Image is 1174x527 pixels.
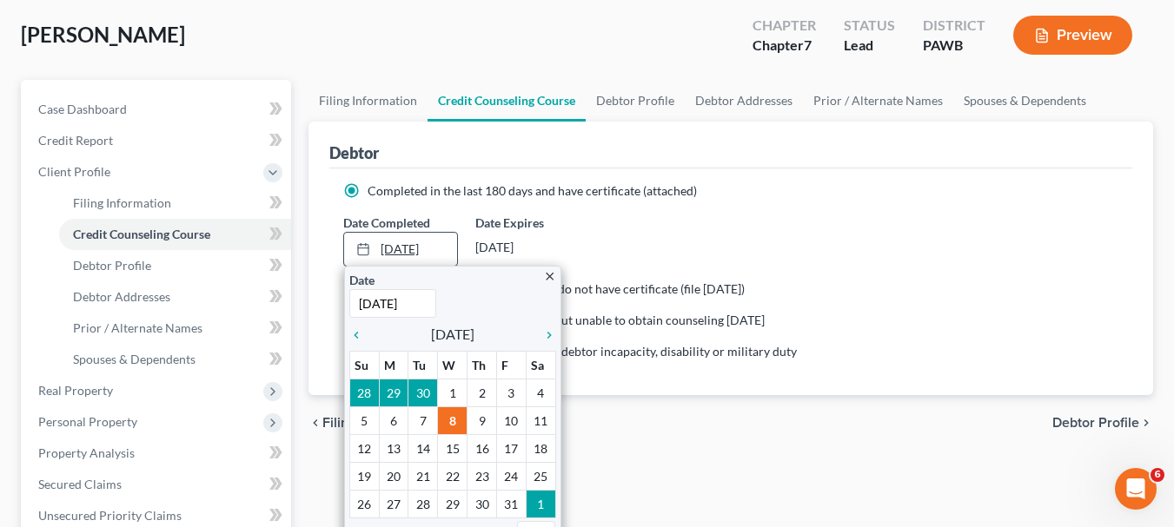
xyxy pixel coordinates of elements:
label: Date [349,271,375,289]
td: 21 [408,462,438,490]
span: 7 [804,36,812,53]
a: Prior / Alternate Names [59,313,291,344]
td: 26 [349,490,379,517]
td: 22 [438,462,468,490]
td: 27 [379,490,408,517]
td: 19 [349,462,379,490]
a: Spouses & Dependents [953,80,1097,122]
td: 29 [438,490,468,517]
td: 15 [438,434,468,462]
span: Exigent circumstances - requested but unable to obtain counseling [DATE] [368,313,765,327]
i: close [543,270,556,283]
span: Property Analysis [38,445,135,460]
i: chevron_left [308,416,322,430]
span: Debtor Profile [73,258,151,273]
a: Debtor Addresses [59,281,291,313]
a: Credit Report [24,125,291,156]
div: Debtor [329,142,379,163]
a: Filing Information [308,80,428,122]
span: Debtor Profile [1052,416,1139,430]
a: [DATE] [344,233,457,266]
a: Debtor Profile [59,250,291,281]
label: Date Expires [475,214,590,232]
span: 6 [1151,468,1164,482]
span: Secured Claims [38,477,122,491]
div: Status [844,16,895,36]
th: Su [349,351,379,379]
div: District [923,16,985,36]
td: 14 [408,434,438,462]
a: close [543,266,556,286]
i: chevron_right [534,328,556,342]
td: 5 [349,406,379,434]
a: Secured Claims [24,469,291,500]
a: Property Analysis [24,438,291,469]
span: Unsecured Priority Claims [38,508,182,523]
button: chevron_left Filing Information [308,416,431,430]
span: [PERSON_NAME] [21,22,185,47]
td: 11 [526,406,555,434]
button: Debtor Profile chevron_right [1052,416,1153,430]
th: Th [468,351,497,379]
a: Debtor Profile [586,80,685,122]
a: Filing Information [59,188,291,219]
span: Debtor Addresses [73,289,170,304]
td: 1 [438,379,468,406]
a: Debtor Addresses [685,80,803,122]
i: chevron_left [349,328,372,342]
span: Personal Property [38,414,137,429]
td: 24 [496,462,526,490]
span: Credit Report [38,133,113,148]
td: 6 [379,406,408,434]
label: Date Completed [343,214,430,232]
span: Filing Information [73,195,171,210]
i: chevron_right [1139,416,1153,430]
a: Credit Counseling Course [59,219,291,250]
td: 23 [468,462,497,490]
span: Credit Counseling Course [73,227,210,241]
td: 16 [468,434,497,462]
td: 4 [526,379,555,406]
td: 8 [438,406,468,434]
td: 20 [379,462,408,490]
td: 1 [526,490,555,517]
span: Completed in the last 180 days and have certificate (attached) [368,183,697,198]
td: 31 [496,490,526,517]
a: chevron_left [349,324,372,345]
div: PAWB [923,36,985,56]
span: Prior / Alternate Names [73,320,202,335]
span: Filing Information [322,416,431,430]
iframe: Intercom live chat [1115,468,1157,510]
input: 1/1/2013 [349,289,436,318]
span: [DATE] [431,324,474,345]
th: W [438,351,468,379]
th: M [379,351,408,379]
div: Lead [844,36,895,56]
span: Case Dashboard [38,102,127,116]
td: 30 [468,490,497,517]
span: Spouses & Dependents [73,352,196,366]
th: Sa [526,351,555,379]
td: 29 [379,379,408,406]
td: 17 [496,434,526,462]
span: Counseling not required because of debtor incapacity, disability or military duty [368,344,797,359]
a: Prior / Alternate Names [803,80,953,122]
div: [DATE] [475,232,590,263]
span: Client Profile [38,164,110,179]
div: Chapter [753,36,816,56]
td: 2 [468,379,497,406]
a: Credit Counseling Course [428,80,586,122]
td: 10 [496,406,526,434]
td: 18 [526,434,555,462]
a: Case Dashboard [24,94,291,125]
a: Spouses & Dependents [59,344,291,375]
td: 9 [468,406,497,434]
td: 28 [408,490,438,517]
span: Real Property [38,383,113,398]
div: Chapter [753,16,816,36]
td: 3 [496,379,526,406]
td: 13 [379,434,408,462]
th: Tu [408,351,438,379]
th: F [496,351,526,379]
td: 7 [408,406,438,434]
